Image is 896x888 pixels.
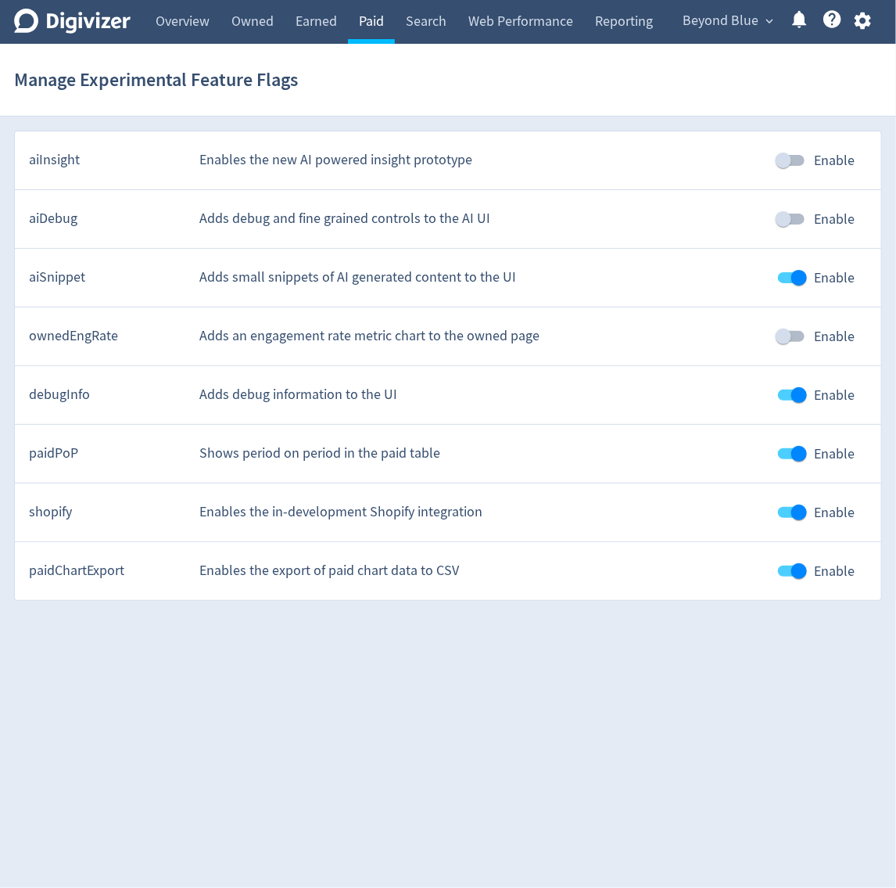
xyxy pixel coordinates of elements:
[677,9,777,34] button: Beyond Blue
[199,444,763,463] div: Shows period on period in the paid table
[29,150,185,170] div: aiInsight
[199,209,763,228] div: Adds debug and fine grained controls to the AI UI
[199,150,763,170] div: Enables the new AI powered insight prototype
[814,209,855,230] span: Enable
[29,326,185,346] div: ownedEngRate
[29,561,185,581] div: paidChartExport
[814,268,855,289] span: Enable
[14,55,298,105] h1: Manage Experimental Feature Flags
[29,209,185,228] div: aiDebug
[199,268,763,287] div: Adds small snippets of AI generated content to the UI
[814,150,855,171] span: Enable
[814,502,855,523] span: Enable
[814,385,855,406] span: Enable
[29,444,185,463] div: paidPoP
[814,444,855,465] span: Enable
[683,9,758,34] span: Beyond Blue
[199,326,763,346] div: Adds an engagement rate metric chart to the owned page
[29,385,185,404] div: debugInfo
[199,385,763,404] div: Adds debug information to the UI
[29,502,185,522] div: shopify
[814,326,855,347] span: Enable
[199,502,763,522] div: Enables the in-development Shopify integration
[29,268,185,287] div: aiSnippet
[762,14,776,28] span: expand_more
[199,561,763,581] div: Enables the export of paid chart data to CSV
[814,561,855,582] span: Enable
